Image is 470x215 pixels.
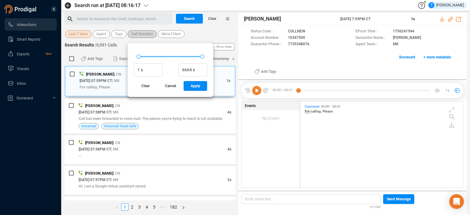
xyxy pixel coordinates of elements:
[176,14,203,24] button: Search
[320,105,342,109] span: 00:00 - 00:01
[356,41,390,48] span: Agent Team :
[129,203,136,211] li: 2
[93,30,110,38] button: Agent
[356,28,390,35] span: EPoch Time :
[8,77,52,89] a: Inbox
[288,28,305,35] span: COLLNEW
[393,28,414,35] span: 1756241944
[311,109,323,113] span: calling.
[216,10,232,83] span: Show Stats
[8,33,52,45] a: Smart Reports
[184,14,195,24] span: Search
[79,147,111,151] span: [DATE] 07:58PM CT
[113,203,121,211] button: left
[134,81,157,91] button: Clear
[208,14,216,24] span: Clear
[143,203,151,211] li: 4
[88,54,103,64] span: Add Tags
[411,17,415,21] span: 1s
[81,123,96,129] span: Voicemail
[251,35,285,41] span: Account Number :
[8,48,52,60] a: ExportsNew!
[111,178,119,182] span: | MK
[151,204,158,210] a: 5
[245,103,256,109] span: Events
[423,52,451,62] span: + more metadata
[111,110,119,114] span: | MK
[85,104,113,108] span: [PERSON_NAME]
[17,37,40,42] span: Smart Reports
[80,85,110,89] span: For calling. Please
[79,184,146,188] span: Hi. I am a Google virtual assistant record
[226,79,230,83] span: 1s
[208,43,234,50] button: Show Stats
[144,204,150,210] a: 4
[65,135,236,164] div: [PERSON_NAME]| CN[DATE] 07:58PM CT| MK4s--
[251,41,285,48] span: Guarantor Phone :
[227,178,231,182] span: 2s
[393,35,421,41] span: [PERSON_NAME]
[168,204,179,210] a: 182
[396,52,419,62] button: Scorecard
[79,110,111,114] span: [DATE] 07:58PM CT
[65,43,96,47] span: Search Results :
[65,66,236,97] div: [PERSON_NAME]| CN[DATE] 07:59PM CT| MK1sFor calling. Please
[393,41,399,48] span: MK
[288,41,309,48] span: 7739348076
[113,141,120,145] span: | CN
[129,204,136,210] a: 2
[115,30,123,38] span: Tags
[251,28,285,35] span: Status Code :
[242,110,300,127] div: No Event
[203,14,221,24] button: Clear
[420,52,454,62] button: + more metadata
[65,98,236,134] div: [PERSON_NAME]| CN[DATE] 07:58PM CT| MK4sCall has been forwarded to voice mail. The person you're ...
[251,67,280,76] button: Add Tags
[112,79,120,83] span: | MK
[261,67,276,76] span: Add Tags
[110,54,134,64] button: Export
[121,204,128,210] a: 1
[17,67,29,71] span: Visuals
[323,109,333,113] span: Please
[227,147,231,151] span: 4s
[96,43,117,47] span: 9,091 Calls
[119,54,130,64] span: Export
[151,203,158,211] li: 5
[4,5,38,13] img: prodigal-logo
[181,206,185,209] span: right
[269,86,298,95] span: 00:00 / 00:01
[65,166,236,195] div: [PERSON_NAME]| CN[DATE] 07:57PM CT| MK2sHi. I am a Google virtual assistant record
[383,194,414,204] button: Send Message
[131,30,153,38] span: Call Duration
[179,203,187,211] li: Next Page
[69,30,88,38] span: Last 7 days
[77,54,106,64] button: Add Tags
[387,194,411,204] span: Send Message
[446,86,449,95] span: 1x
[227,110,231,114] span: 4s
[113,171,120,176] span: | CN
[8,62,52,75] a: Visuals
[17,23,36,27] span: Interactions
[96,30,106,38] span: Agent
[194,54,236,64] button: Sort by: Timestamp
[86,72,114,76] span: [PERSON_NAME]
[128,30,157,38] button: Call Duration
[17,81,26,86] span: Inbox
[65,30,91,38] button: Last 7 days
[198,54,229,64] span: Sort by: Timestamp
[74,2,140,9] span: Search run at [DATE] 08:16:17
[158,203,168,211] li: Next 5 Pages
[121,203,129,211] li: 1
[5,18,57,31] li: Interactions
[179,203,187,211] button: right
[5,62,57,75] li: Visuals
[104,123,136,129] span: Voicemail Good Calls
[159,81,182,91] button: Cancel
[428,2,464,8] div: [PERSON_NAME]
[113,203,121,211] li: Previous Page
[5,48,57,60] li: Exports
[46,48,52,60] span: New!
[305,109,311,114] span: For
